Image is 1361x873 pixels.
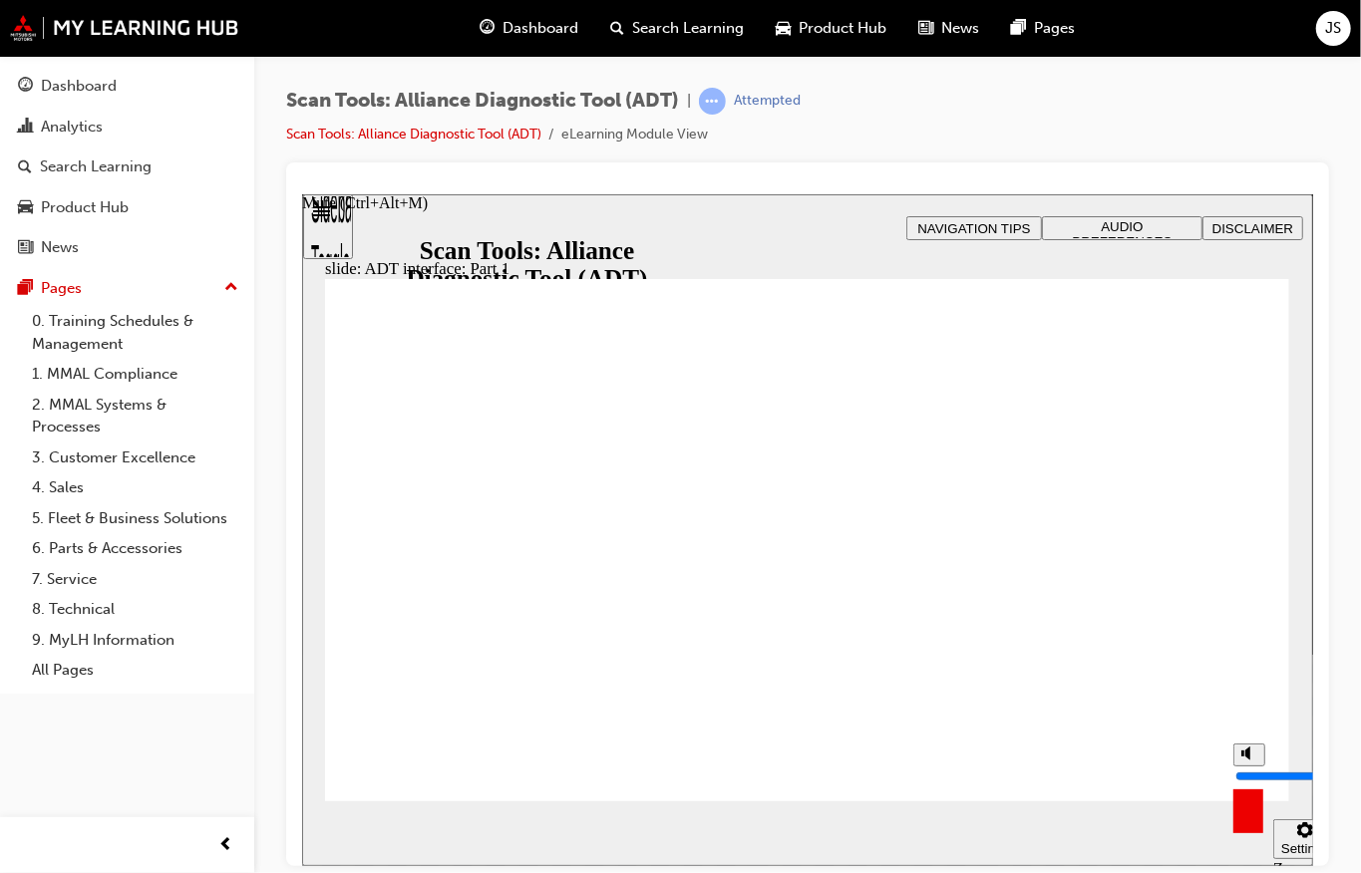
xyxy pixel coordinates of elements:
[615,27,728,42] span: NAVIGATION TIPS
[942,17,980,40] span: News
[979,647,1027,662] div: Settings
[761,8,903,49] a: car-iconProduct Hub
[971,665,1011,724] label: Zoom to fit
[8,229,246,266] a: News
[1012,16,1027,41] span: pages-icon
[777,16,792,41] span: car-icon
[504,17,579,40] span: Dashboard
[481,16,496,41] span: guage-icon
[8,270,246,307] button: Pages
[18,119,33,137] span: chart-icon
[224,275,238,301] span: up-icon
[24,390,246,442] a: 2. MMAL Systems & Processes
[771,25,870,55] span: AUDIO PREFERENCES
[903,8,996,49] a: news-iconNews
[18,78,33,96] span: guage-icon
[18,158,32,176] span: search-icon
[24,306,246,359] a: 0. Training Schedules & Management
[633,17,745,40] span: Search Learning
[24,503,246,534] a: 5. Fleet & Business Solutions
[41,116,103,139] div: Analytics
[8,64,246,270] button: DashboardAnalyticsSearch LearningProduct HubNews
[8,148,246,185] a: Search Learning
[219,833,234,858] span: prev-icon
[286,126,541,143] a: Scan Tools: Alliance Diagnostic Tool (ADT)
[734,92,801,111] div: Attempted
[286,90,679,113] span: Scan Tools: Alliance Diagnostic Tool (ADT)
[687,90,691,113] span: |
[24,533,246,564] a: 6. Parts & Accessories
[8,189,246,226] a: Product Hub
[41,75,117,98] div: Dashboard
[40,155,152,178] div: Search Learning
[1316,11,1351,46] button: JS
[24,472,246,503] a: 4. Sales
[971,625,1035,665] button: Settings
[24,625,246,656] a: 9. MyLH Information
[996,8,1092,49] a: pages-iconPages
[18,199,33,217] span: car-icon
[1326,17,1342,40] span: JS
[561,124,708,146] li: eLearning Module View
[8,109,246,145] a: Analytics
[604,22,740,46] button: NAVIGATION TIPS
[921,607,1001,672] div: miscellaneous controls
[24,442,246,473] a: 3. Customer Excellence
[910,27,991,42] span: DISCLAIMER
[24,564,246,595] a: 7. Service
[24,655,246,686] a: All Pages
[1035,17,1076,40] span: Pages
[41,196,129,219] div: Product Hub
[919,16,934,41] span: news-icon
[24,359,246,390] a: 1. MMAL Compliance
[740,22,900,46] button: AUDIO PREFERENCES
[611,16,625,41] span: search-icon
[900,22,1001,46] button: DISCLAIMER
[18,239,33,257] span: news-icon
[24,594,246,625] a: 8. Technical
[699,88,726,115] span: learningRecordVerb_ATTEMPT-icon
[10,15,239,41] img: mmal
[465,8,595,49] a: guage-iconDashboard
[41,236,79,259] div: News
[8,68,246,105] a: Dashboard
[800,17,887,40] span: Product Hub
[595,8,761,49] a: search-iconSearch Learning
[41,277,82,300] div: Pages
[18,280,33,298] span: pages-icon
